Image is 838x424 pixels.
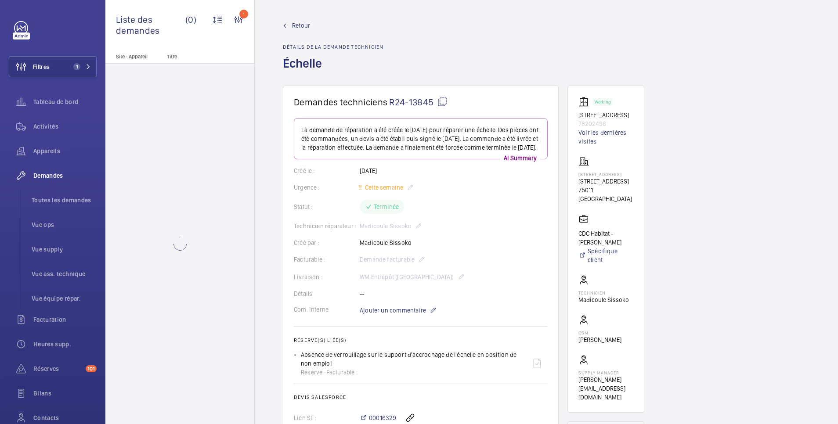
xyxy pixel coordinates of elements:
[9,56,97,77] button: Filtres1
[33,122,97,131] span: Activités
[32,220,97,229] span: Vue ops
[578,335,621,344] p: [PERSON_NAME]
[301,126,540,152] p: La demande de réparation a été créée le [DATE] pour réparer une échelle. Des pièces ont été comma...
[301,368,326,377] span: Réserve -
[292,21,310,30] span: Retour
[33,62,50,71] span: Filtres
[578,375,633,402] p: [PERSON_NAME][EMAIL_ADDRESS][DOMAIN_NAME]
[326,368,358,377] span: Facturable :
[167,54,225,60] p: Titre
[578,172,633,177] p: [STREET_ADDRESS]
[360,413,396,422] a: 00016329
[32,245,97,254] span: Vue supply
[32,294,97,303] span: Vue équipe répar.
[33,413,97,422] span: Contacts
[578,97,592,107] img: elevator.svg
[578,119,633,128] p: 78202496
[33,315,97,324] span: Facturation
[32,196,97,205] span: Toutes les demandes
[369,413,396,422] span: 00016329
[33,171,97,180] span: Demandes
[86,365,97,372] span: 101
[578,295,629,304] p: Madicoule Sissoko
[595,101,610,104] p: Working
[33,389,97,398] span: Bilans
[578,186,633,203] p: 75011 [GEOGRAPHIC_DATA]
[33,340,97,349] span: Heures supp.
[578,330,621,335] p: CSM
[283,44,383,50] h2: Détails de la demande technicien
[500,154,540,162] p: AI Summary
[33,147,97,155] span: Appareils
[73,63,80,70] span: 1
[105,54,163,60] p: Site - Appareil
[360,306,426,315] span: Ajouter un commentaire
[294,97,387,108] span: Demandes techniciens
[32,269,97,278] span: Vue ass. technique
[578,247,633,264] a: Spécifique client
[578,177,633,186] p: [STREET_ADDRESS]
[294,394,548,400] h2: Devis Salesforce
[389,97,448,108] span: R24-13845
[578,128,633,146] a: Voir les dernières visites
[578,229,633,247] p: CDC Habitat - [PERSON_NAME]
[116,14,185,36] span: Liste des demandes
[294,337,548,343] h2: Réserve(s) liée(s)
[578,290,629,295] p: Technicien
[33,97,97,106] span: Tableau de bord
[283,55,383,86] h1: Échelle
[578,370,633,375] p: Supply manager
[33,364,82,373] span: Réserves
[578,111,633,119] p: [STREET_ADDRESS]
